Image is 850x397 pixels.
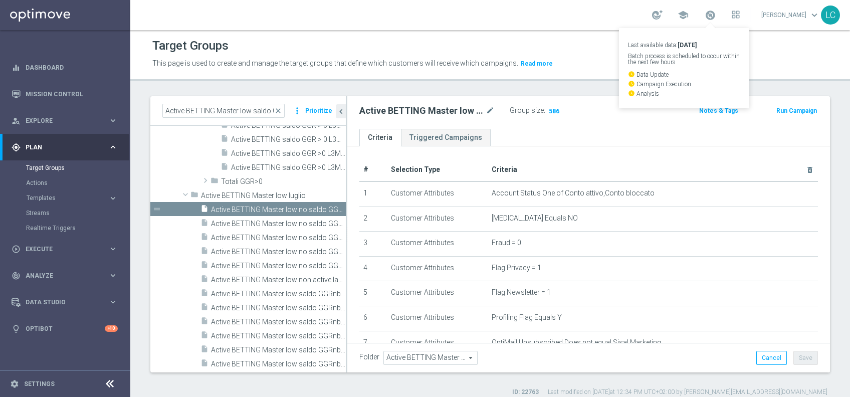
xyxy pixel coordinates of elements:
i: insert_drive_file [200,275,208,286]
button: Templates keyboard_arrow_right [26,194,118,202]
th: # [359,158,387,181]
div: Templates [27,195,108,201]
span: OptiMail Unsubscribed Does not equal Sisal Marketing [492,338,661,347]
button: Run Campaign [775,105,818,116]
span: Active BETTING Master low no saldo GGRnb&gt;0 DEP RANK TOP [211,262,346,270]
h2: Active BETTING Master low no saldo GGRnb<=0 [359,105,484,117]
a: Settings [24,381,55,387]
button: Read more [520,58,554,69]
button: Prioritize [304,104,334,118]
a: Realtime Triggers [26,224,104,232]
i: folder [190,190,198,202]
span: Active BETTING Master low non active last week GGRnb&gt;0 [211,276,346,284]
span: Active BETTING Master low saldo GGRnb&gt;0 MAXIMIZER [211,360,346,368]
a: Dashboard [26,54,118,81]
i: insert_drive_file [221,162,229,174]
div: Mission Control [12,81,118,107]
span: Fraud = 0 [492,239,521,247]
td: 2 [359,207,387,232]
h1: Target Groups [152,39,229,53]
span: Active BETTING saldo GGR &gt;0 L3M STRATEGIST [231,149,346,158]
div: Analyze [12,271,108,280]
span: Execute [26,246,108,252]
i: insert_drive_file [221,134,229,146]
i: insert_drive_file [200,261,208,272]
p: Analysis [628,90,740,97]
i: settings [10,379,19,388]
i: keyboard_arrow_right [108,193,118,203]
p: Batch process is scheduled to occur within the next few hours [628,53,740,65]
div: person_search Explore keyboard_arrow_right [11,117,118,125]
i: watch_later [628,90,635,97]
span: This page is used to create and manage the target groups that define which customers will receive... [152,59,518,67]
span: Data Studio [26,299,108,305]
div: Target Groups [26,160,129,175]
span: Profiling Flag Equals Y [492,313,562,322]
i: insert_drive_file [200,247,208,258]
div: Streams [26,206,129,221]
span: Account Status One of Conto attivo,Conto bloccato [492,189,655,197]
div: Actions [26,175,129,190]
span: Explore [26,118,108,124]
button: gps_fixed Plan keyboard_arrow_right [11,143,118,151]
span: keyboard_arrow_down [809,10,820,21]
p: Data Update [628,71,740,78]
i: watch_later [628,71,635,78]
span: Active BETTING Master low saldo GGRnb&lt;=0 [211,290,346,298]
a: [PERSON_NAME]keyboard_arrow_down [760,8,821,23]
i: insert_drive_file [200,205,208,216]
span: Active BETTING Master low no saldo GGRnb&gt;0 [211,220,346,228]
span: Templates [27,195,98,201]
i: gps_fixed [12,143,21,152]
label: Last modified on [DATE] at 12:34 PM UTC+02:00 by [PERSON_NAME][EMAIL_ADDRESS][DOMAIN_NAME] [548,388,827,396]
i: keyboard_arrow_right [108,142,118,152]
i: delete_forever [806,166,814,174]
p: Campaign Execution [628,80,740,87]
div: track_changes Analyze keyboard_arrow_right [11,272,118,280]
span: Active BETTING Master low saldo GGRnb&gt;0 [211,304,346,312]
span: 586 [548,107,560,117]
div: Plan [12,143,108,152]
a: Last available data:[DATE] Batch process is scheduled to occur within the next few hours watch_la... [704,8,717,24]
div: Execute [12,245,108,254]
button: Cancel [756,351,787,365]
a: Triggered Campaigns [401,129,491,146]
i: play_circle_outline [12,245,21,254]
i: chevron_left [336,107,346,116]
button: Mission Control [11,90,118,98]
i: keyboard_arrow_right [108,116,118,125]
i: keyboard_arrow_right [108,271,118,280]
a: Streams [26,209,104,217]
i: person_search [12,116,21,125]
span: Active BETTING Master low saldo GGRnb&gt;0 L3M MAXIMIZER/OPTIMIZER [211,318,346,326]
i: insert_drive_file [200,233,208,244]
td: 1 [359,181,387,207]
i: insert_drive_file [200,359,208,370]
a: Criteria [359,129,401,146]
span: Plan [26,144,108,150]
td: Customer Attributes [387,232,488,257]
i: insert_drive_file [221,148,229,160]
i: insert_drive_file [200,219,208,230]
div: Templates [26,190,129,206]
span: [MEDICAL_DATA] Equals NO [492,214,578,223]
button: Data Studio keyboard_arrow_right [11,298,118,306]
i: insert_drive_file [200,303,208,314]
span: Active BETTING Master low no saldo GGRnb&lt;=0 [211,206,346,214]
p: Last available data: [628,42,740,48]
span: Active BETTING Master low saldo GGRnb&gt;0 BALANCER [211,332,346,340]
div: Optibot [12,315,118,342]
span: Active BETTING Master low saldo GGRnb&gt;0 L3M STRATEGIST/BALANCER [211,346,346,354]
span: school [678,10,689,21]
td: 6 [359,306,387,331]
span: Active BETTING Master low no saldo GGRnb&gt;0 DEP RANK BOTTOM [211,234,346,242]
span: Flag Newsletter = 1 [492,288,551,297]
td: Customer Attributes [387,207,488,232]
a: Actions [26,179,104,187]
i: watch_later [628,80,635,87]
i: more_vert [292,104,302,118]
a: Target Groups [26,164,104,172]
